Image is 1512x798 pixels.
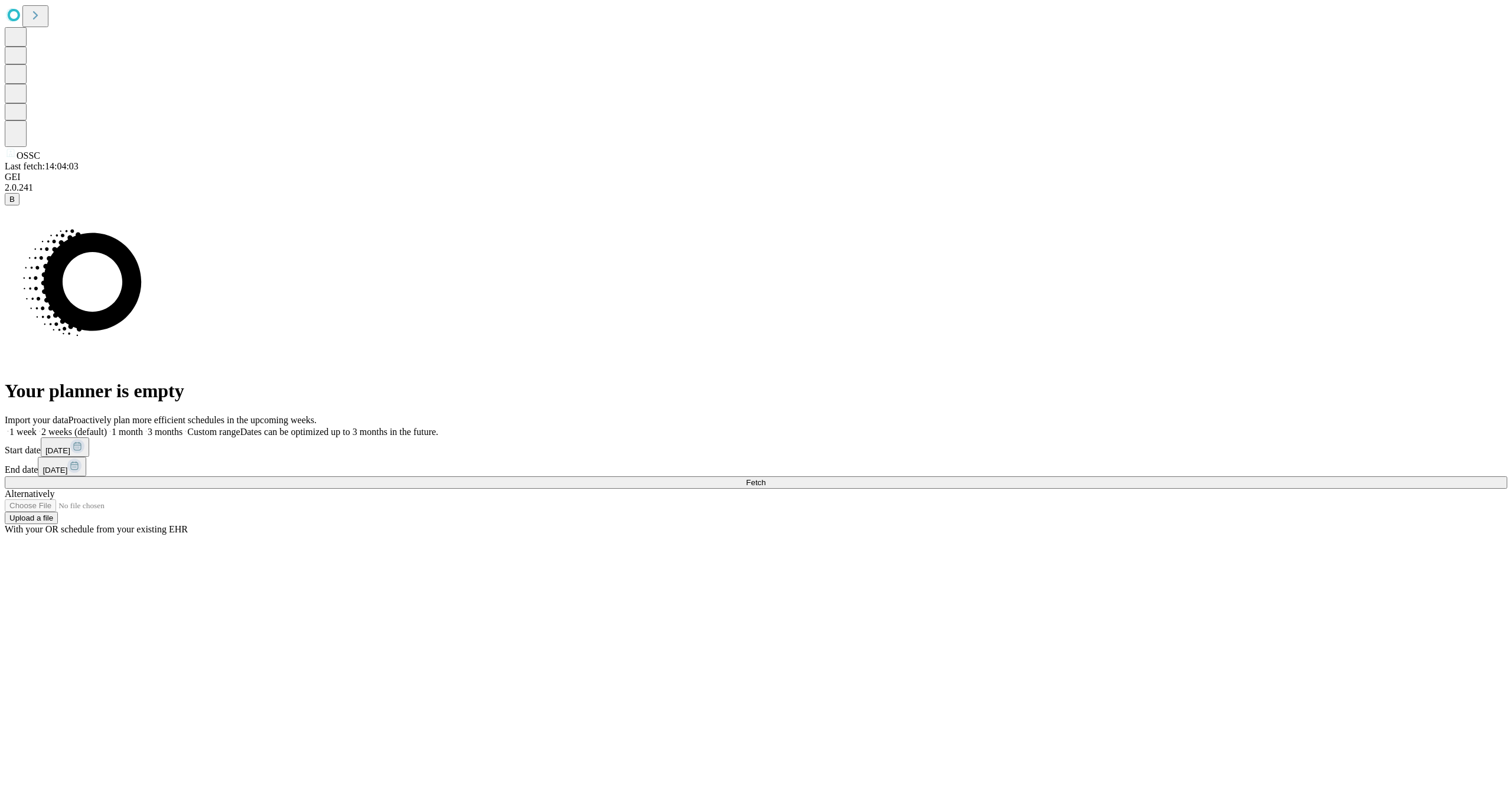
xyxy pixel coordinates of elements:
div: End date [5,457,1507,476]
span: OSSC [17,151,40,161]
span: Import your data [5,415,69,425]
button: B [5,193,19,205]
span: 1 month [112,427,143,437]
button: Fetch [5,476,1507,489]
span: [DATE] [43,466,67,475]
span: [DATE] [45,446,70,455]
span: 2 weeks (default) [41,427,107,437]
span: With your OR schedule from your existing EHR [5,524,188,534]
div: Start date [5,437,1507,457]
span: Alternatively [5,489,54,499]
span: Last fetch: 14:04:03 [5,161,79,171]
span: 3 months [148,427,183,437]
h1: Your planner is empty [5,380,1507,402]
div: 2.0.241 [5,182,1507,193]
span: Dates can be optimized up to 3 months in the future. [240,427,438,437]
span: 1 week [9,427,37,437]
button: Upload a file [5,512,58,524]
button: [DATE] [41,437,89,457]
span: Fetch [746,478,765,487]
div: GEI [5,172,1507,182]
span: B [9,195,15,204]
button: [DATE] [38,457,86,476]
span: Custom range [187,427,240,437]
span: Proactively plan more efficient schedules in the upcoming weeks. [69,415,317,425]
